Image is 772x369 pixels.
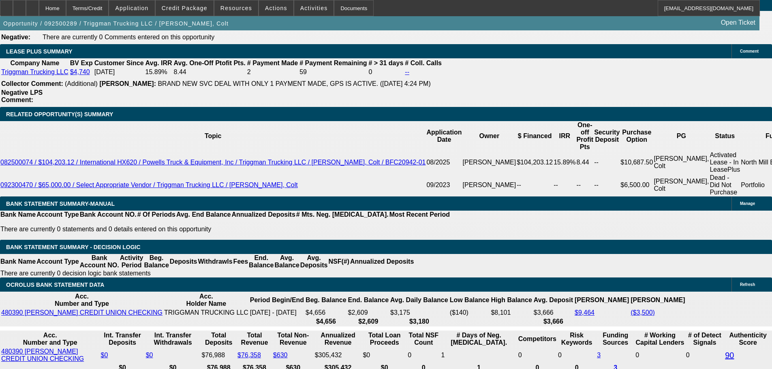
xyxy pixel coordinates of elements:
[348,318,389,326] th: $2,609
[6,282,104,288] span: OCROLUS BANK STATEMENT DATA
[620,174,653,196] td: $6,500.00
[1,34,30,41] b: Negative:
[146,352,153,358] a: $0
[176,211,231,219] th: Avg. End Balance
[620,121,653,151] th: Purchase Option
[441,348,517,363] td: 1
[43,34,214,41] span: There are currently 0 Comments entered on this opportunity
[314,331,362,347] th: Annualized Revenue
[1,68,68,75] a: Triggman Trucking LLC
[115,5,148,11] span: Application
[653,174,709,196] td: [PERSON_NAME], Colt
[740,49,759,53] span: Comment
[250,292,304,308] th: Period Begin/End
[6,48,73,55] span: LEASE PLUS SUMMARY
[389,211,450,219] th: Most Recent Period
[220,5,252,11] span: Resources
[516,121,553,151] th: $ Financed
[0,226,450,233] p: There are currently 0 statements and 0 details entered on this opportunity
[101,352,108,358] a: $0
[574,292,629,308] th: [PERSON_NAME]
[740,282,755,287] span: Refresh
[1,80,63,87] b: Collector Comment:
[620,151,653,174] td: $10,687.50
[1,292,163,308] th: Acc. Number and Type
[164,309,249,317] td: TRIGGMAN TRUCKING LLC
[597,352,601,358] a: 3
[299,60,367,66] b: # Payment Remaining
[274,254,299,269] th: Avg. Balance
[247,68,298,76] td: 2
[164,292,249,308] th: Acc. Holder Name
[1,309,163,316] a: 480390 [PERSON_NAME] CREDIT UNION CHECKING
[390,318,449,326] th: $3,180
[630,292,685,308] th: [PERSON_NAME]
[294,0,334,16] button: Activities
[533,309,573,317] td: $3,666
[237,352,261,358] a: $76,358
[70,68,90,75] a: $4,740
[368,68,404,76] td: 0
[247,60,298,66] b: # Payment Made
[265,5,287,11] span: Actions
[390,309,449,317] td: $3,175
[516,174,553,196] td: --
[1,89,43,103] b: Negative LPS Comment:
[6,200,115,207] span: BANK STATEMENT SUMMARY-MANUAL
[174,60,246,66] b: Avg. One-Off Ptofit Pts.
[65,80,98,87] span: (Additional)
[158,80,430,87] span: BRAND NEW SVC DEAL WITH ONLY 1 PAYMENT MADE, GPS IS ACTIVE. ([DATE] 4:24 PM)
[231,211,295,219] th: Annualized Deposits
[390,292,449,308] th: Avg. Daily Balance
[328,254,350,269] th: NSF(#)
[273,331,314,347] th: Total Non-Revenue
[558,331,596,347] th: Risk Keywords
[99,80,156,87] b: [PERSON_NAME]:
[315,352,361,359] div: $305,432
[299,68,367,76] td: 59
[533,292,573,308] th: Avg. Deposit
[462,174,517,196] td: [PERSON_NAME]
[441,331,517,347] th: # Days of Neg. [MEDICAL_DATA].
[0,181,298,188] a: 092300470 / $65,000.00 / Select Appropriate Vendor / Triggman Trucking LLC / [PERSON_NAME], Colt
[405,60,442,66] b: # Coll. Calls
[233,254,248,269] th: Fees
[653,151,709,174] td: [PERSON_NAME], Colt
[709,151,740,174] td: Activated Lease - In LeasePlus
[348,309,389,317] td: $2,609
[553,174,576,196] td: --
[740,201,755,206] span: Manage
[350,254,414,269] th: Annualized Deposits
[368,60,403,66] b: # > 31 days
[635,352,639,358] span: 0
[426,151,462,174] td: 08/2025
[305,292,346,308] th: Beg. Balance
[516,151,553,174] td: $104,203.12
[173,68,246,76] td: 8.44
[109,0,154,16] button: Application
[145,60,172,66] b: Avg. IRR
[553,121,576,151] th: IRR
[597,331,634,347] th: Funding Sources
[709,121,740,151] th: Status
[553,151,576,174] td: 15.89%
[201,331,236,347] th: Total Deposits
[214,0,258,16] button: Resources
[1,348,84,362] a: 480390 [PERSON_NAME] CREDIT UNION CHECKING
[305,318,346,326] th: $4,656
[490,292,532,308] th: High Balance
[201,348,236,363] td: $76,988
[558,348,596,363] td: 0
[718,16,759,30] a: Open Ticket
[248,254,274,269] th: End. Balance
[305,309,346,317] td: $4,656
[594,121,620,151] th: Security Deposit
[300,5,328,11] span: Activities
[449,292,490,308] th: Low Balance
[79,211,137,219] th: Bank Account NO.
[362,331,406,347] th: Total Loan Proceeds
[405,68,409,75] a: --
[631,309,655,316] a: ($3,500)
[407,348,440,363] td: 0
[533,318,573,326] th: $3,666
